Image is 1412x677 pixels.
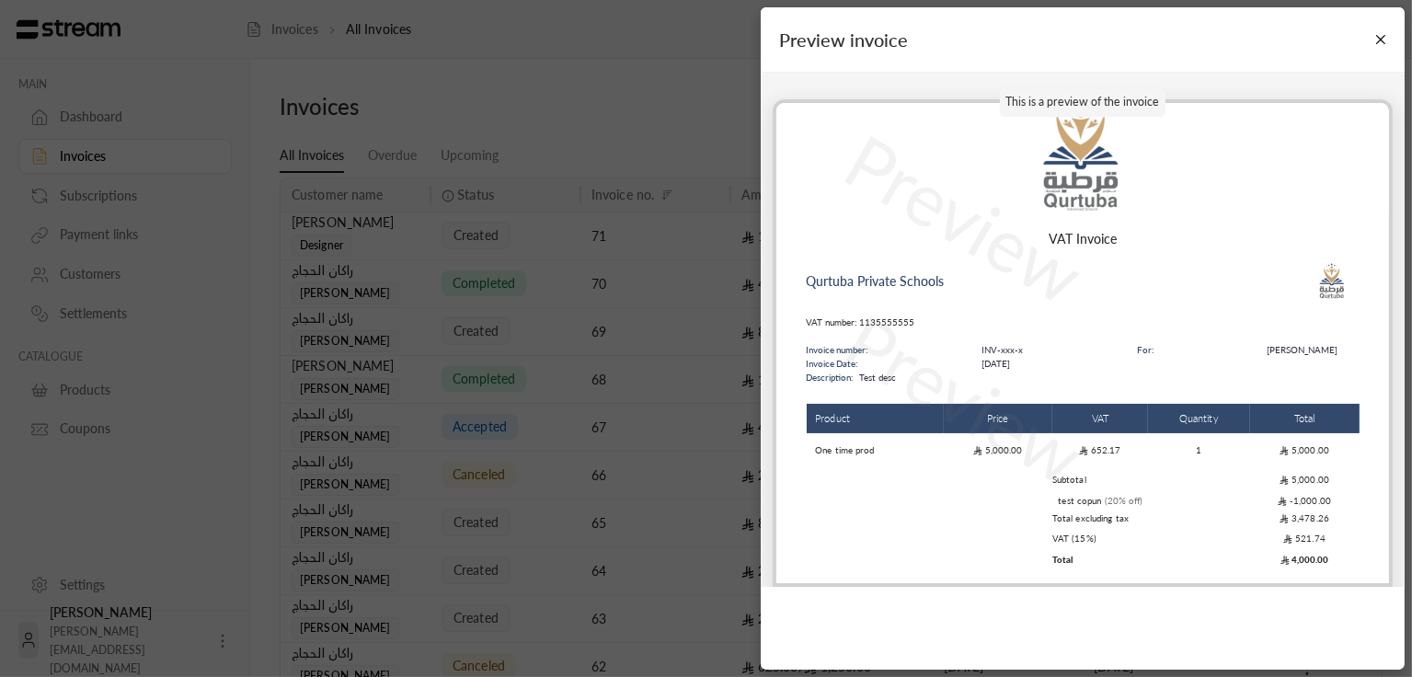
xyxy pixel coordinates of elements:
th: Quantity [1148,404,1250,434]
p: This is a preview of the invoice [1000,88,1165,118]
td: 5,000.00 [944,435,1053,465]
p: [PERSON_NAME] [1267,343,1359,357]
span: Preview invoice [779,26,908,53]
th: Product [807,404,944,434]
p: INV-xxx-x [982,343,1023,357]
td: One time prod [807,435,944,465]
p: Qurtuba Private Schools [807,272,945,292]
p: VAT Invoice [807,229,1360,248]
td: Total excluding tax [1052,510,1250,528]
p: Preview [826,106,1104,330]
td: 652.17 [1052,435,1148,465]
td: 4,000.00 [1250,550,1360,568]
p: VAT number: 1135555555 [807,316,1360,329]
p: Preview [826,286,1104,511]
td: 521.74 [1250,530,1360,548]
td: 5,000.00 [1250,435,1360,465]
img: Logo [1304,254,1360,309]
td: 5,000.00 [1250,468,1360,493]
p: For: [1137,343,1154,357]
td: VAT (15%) [1052,530,1250,548]
td: Total [1052,550,1250,568]
td: 3,478.26 [1250,510,1360,528]
td: test copun [1052,495,1250,508]
span: (20% off) [1105,495,1143,506]
table: Products [807,402,1360,571]
span: 1 [1189,444,1208,457]
img: headernow_ifksi.png [776,103,1389,213]
td: Subtotal [1052,468,1250,493]
button: Close [1365,24,1397,56]
td: -1,000.00 [1250,495,1360,508]
th: Total [1250,404,1360,434]
p: Invoice Date: [807,357,868,371]
th: VAT [1052,404,1148,434]
p: Invoice number: [807,343,868,357]
p: Description: [807,371,854,384]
